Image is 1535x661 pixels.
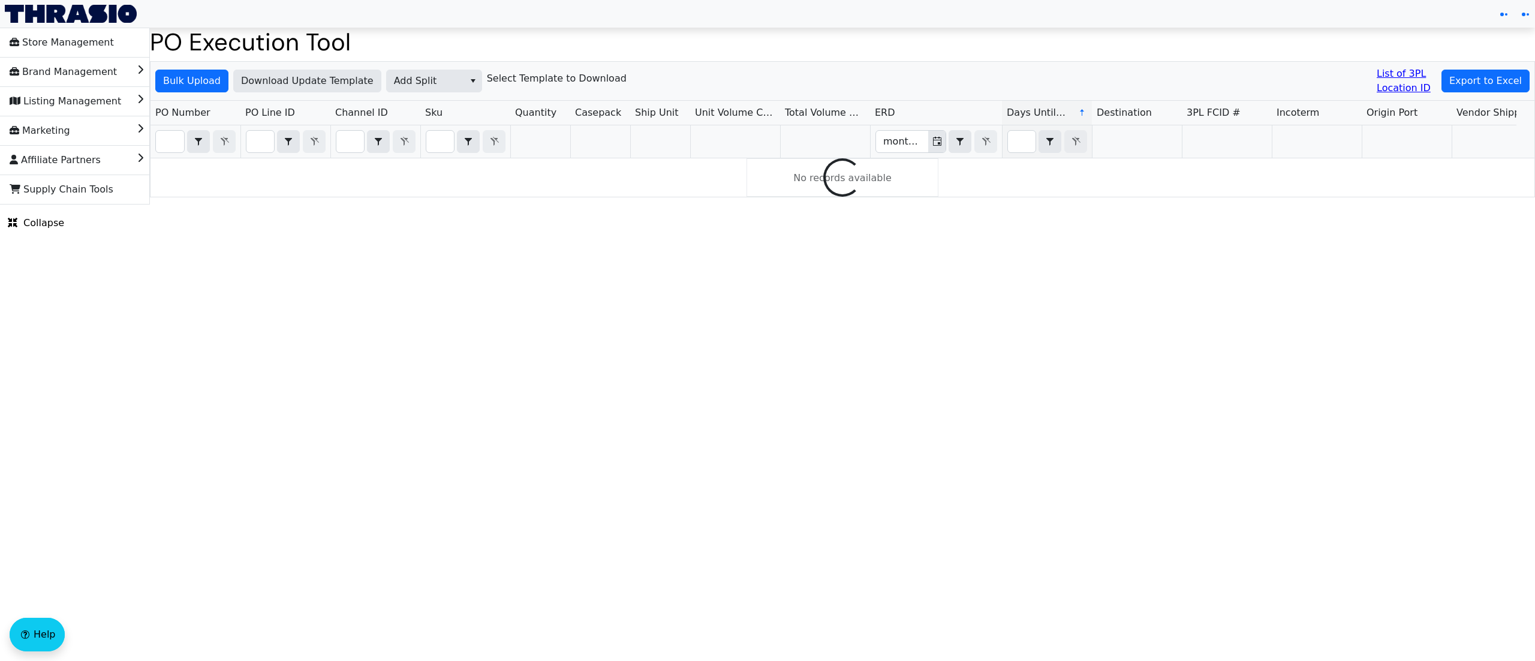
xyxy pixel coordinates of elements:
a: List of 3PL Location ID [1377,67,1437,95]
span: Choose Operator [187,130,210,153]
span: Choose Operator [277,130,300,153]
button: select [949,131,971,152]
span: PO Number [155,106,210,120]
h1: PO Execution Tool [150,28,1535,56]
span: Add Split [394,74,457,88]
span: Channel ID [335,106,388,120]
input: Filter [246,131,274,152]
span: Ship Unit [635,106,679,120]
span: PO Line ID [245,106,295,120]
th: Filter [330,125,420,158]
span: ERD [875,106,895,120]
span: Download Update Template [241,74,374,88]
th: Filter [151,125,240,158]
span: Store Management [10,33,114,52]
input: Filter [156,131,184,152]
input: Filter [336,131,364,152]
span: Choose Operator [1039,130,1061,153]
button: Download Update Template [233,70,381,92]
button: Bulk Upload [155,70,228,92]
button: Export to Excel [1441,70,1530,92]
span: Destination [1097,106,1152,120]
th: Filter [1002,125,1092,158]
span: Choose Operator [457,130,480,153]
button: select [188,131,209,152]
span: Origin Port [1367,106,1417,120]
th: Filter [240,125,330,158]
span: Sku [425,106,443,120]
input: Filter [426,131,454,152]
span: Total Volume CBM [785,106,865,120]
span: 3PL FCID # [1187,106,1241,120]
button: select [368,131,389,152]
button: select [464,70,481,92]
input: Filter [1008,131,1036,152]
span: Export to Excel [1449,74,1522,88]
span: Casepack [575,106,621,120]
span: Collapse [8,216,64,230]
span: Choose Operator [367,130,390,153]
img: Thrasio Logo [5,5,137,23]
h6: Select Template to Download [487,73,627,84]
span: Quantity [515,106,556,120]
input: Filter [876,131,928,152]
button: select [458,131,479,152]
span: Incoterm [1277,106,1319,120]
th: Filter [420,125,510,158]
button: select [1039,131,1061,152]
th: Filter [870,125,1002,158]
span: Days Until ERD [1007,106,1069,120]
button: Help floatingactionbutton [10,618,65,651]
span: Choose Operator [949,130,971,153]
button: Toggle calendar [928,131,946,152]
span: Affiliate Partners [10,151,101,170]
span: Unit Volume CBM [695,106,775,120]
span: Brand Management [10,62,117,82]
span: Supply Chain Tools [10,180,113,199]
span: Help [34,627,55,642]
button: select [278,131,299,152]
span: Marketing [10,121,70,140]
span: Bulk Upload [163,74,221,88]
span: Listing Management [10,92,121,111]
